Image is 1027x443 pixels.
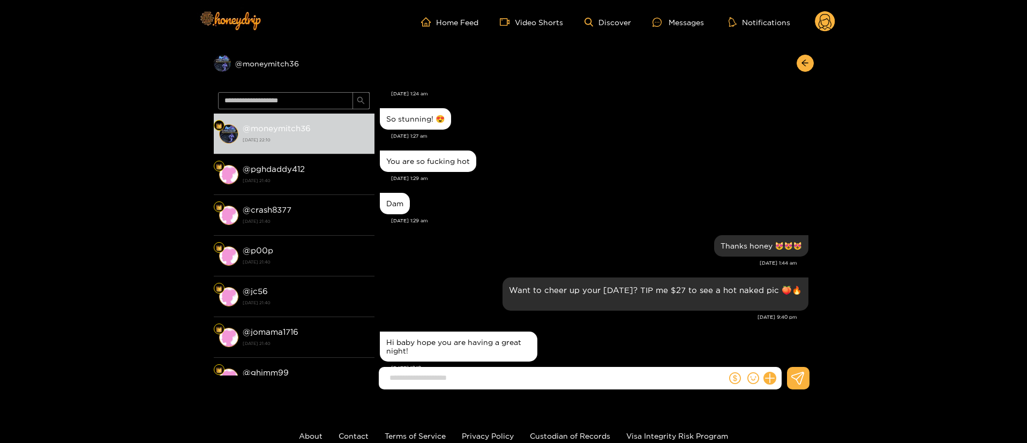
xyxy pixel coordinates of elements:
strong: @ ghimm99 [243,368,289,377]
img: conversation [219,206,238,225]
strong: [DATE] 21:40 [243,298,369,307]
img: conversation [219,369,238,388]
p: Want to cheer up your [DATE]? TIP me $27 to see a hot naked pic 🍑🔥 [509,284,802,296]
img: conversation [219,124,238,144]
a: Discover [584,18,631,27]
img: Fan Level [216,326,222,333]
img: Fan Level [216,204,222,211]
div: [DATE] 1:27 am [391,132,808,140]
strong: @ p00p [243,246,273,255]
span: smile [747,372,759,384]
strong: [DATE] 21:40 [243,176,369,185]
a: Contact [339,432,369,440]
img: Fan Level [216,245,222,251]
div: Sep. 23, 1:44 am [714,235,808,257]
img: conversation [219,246,238,266]
a: Terms of Service [385,432,446,440]
div: Sep. 23, 9:40 pm [503,277,808,311]
a: About [299,432,323,440]
img: Fan Level [216,123,222,129]
div: Sep. 23, 10:10 pm [380,332,537,362]
strong: [DATE] 21:40 [243,257,369,267]
div: Messages [653,16,704,28]
div: Thanks honey 😻😻😻 [721,242,802,250]
div: [DATE] 1:29 am [391,175,808,182]
img: Fan Level [216,286,222,292]
div: You are so fucking hot [386,157,470,166]
span: dollar [729,372,741,384]
strong: @ crash8377 [243,205,291,214]
a: Privacy Policy [462,432,514,440]
div: [DATE] 1:44 am [380,259,797,267]
button: Notifications [725,17,793,27]
a: Custodian of Records [530,432,610,440]
span: home [421,17,436,27]
div: Sep. 23, 1:29 am [380,151,476,172]
img: conversation [219,328,238,347]
div: [DATE] 10:10 pm [391,364,808,372]
div: Dam [386,199,403,208]
img: conversation [219,165,238,184]
span: search [357,96,365,106]
div: [DATE] 9:40 pm [380,313,797,321]
strong: @ moneymitch36 [243,124,311,133]
span: arrow-left [801,59,809,68]
a: Video Shorts [500,17,563,27]
div: Sep. 23, 1:29 am [380,193,410,214]
a: Home Feed [421,17,478,27]
strong: [DATE] 21:40 [243,339,369,348]
div: @moneymitch36 [214,55,374,72]
div: Sep. 23, 1:27 am [380,108,451,130]
button: arrow-left [797,55,814,72]
button: search [353,92,370,109]
div: [DATE] 1:24 am [391,90,808,97]
button: dollar [727,370,743,386]
img: conversation [219,287,238,306]
strong: @ jomama1716 [243,327,298,336]
img: Fan Level [216,163,222,170]
strong: [DATE] 22:10 [243,135,369,145]
div: [DATE] 1:29 am [391,217,808,224]
div: Hi baby hope you are having a great night! [386,338,531,355]
img: Fan Level [216,367,222,373]
strong: @ pghdaddy412 [243,164,305,174]
strong: @ jc56 [243,287,268,296]
strong: [DATE] 21:40 [243,216,369,226]
a: Visa Integrity Risk Program [626,432,728,440]
div: So stunning! 😍 [386,115,445,123]
span: video-camera [500,17,515,27]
